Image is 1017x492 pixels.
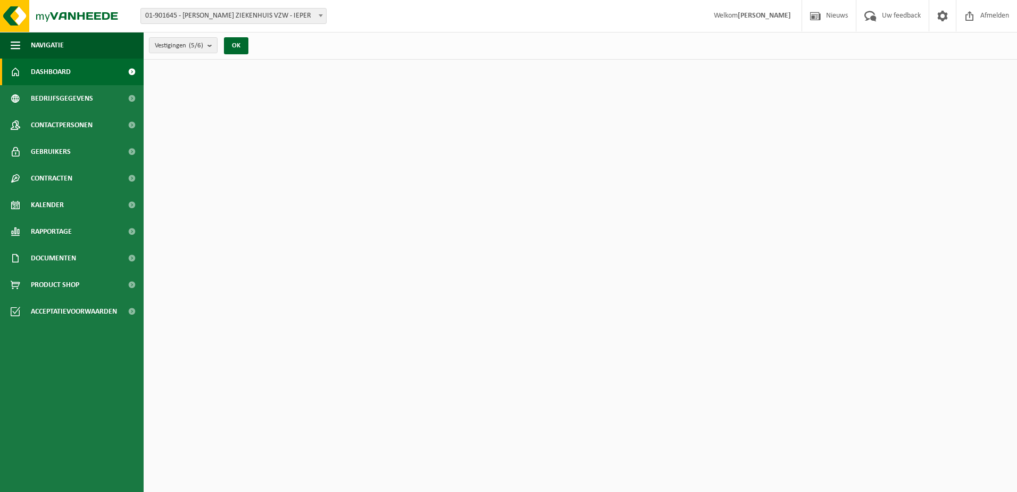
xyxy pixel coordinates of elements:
strong: [PERSON_NAME] [738,12,791,20]
span: Vestigingen [155,38,203,54]
span: 01-901645 - JAN YPERMAN ZIEKENHUIS VZW - IEPER [141,9,326,23]
span: Navigatie [31,32,64,59]
span: Documenten [31,245,76,272]
count: (5/6) [189,42,203,49]
span: Acceptatievoorwaarden [31,298,117,325]
span: Bedrijfsgegevens [31,85,93,112]
span: 01-901645 - JAN YPERMAN ZIEKENHUIS VZW - IEPER [140,8,327,24]
span: Rapportage [31,218,72,245]
span: Product Shop [31,272,79,298]
span: Kalender [31,192,64,218]
span: Gebruikers [31,138,71,165]
button: Vestigingen(5/6) [149,37,218,53]
span: Dashboard [31,59,71,85]
span: Contracten [31,165,72,192]
span: Contactpersonen [31,112,93,138]
button: OK [224,37,248,54]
